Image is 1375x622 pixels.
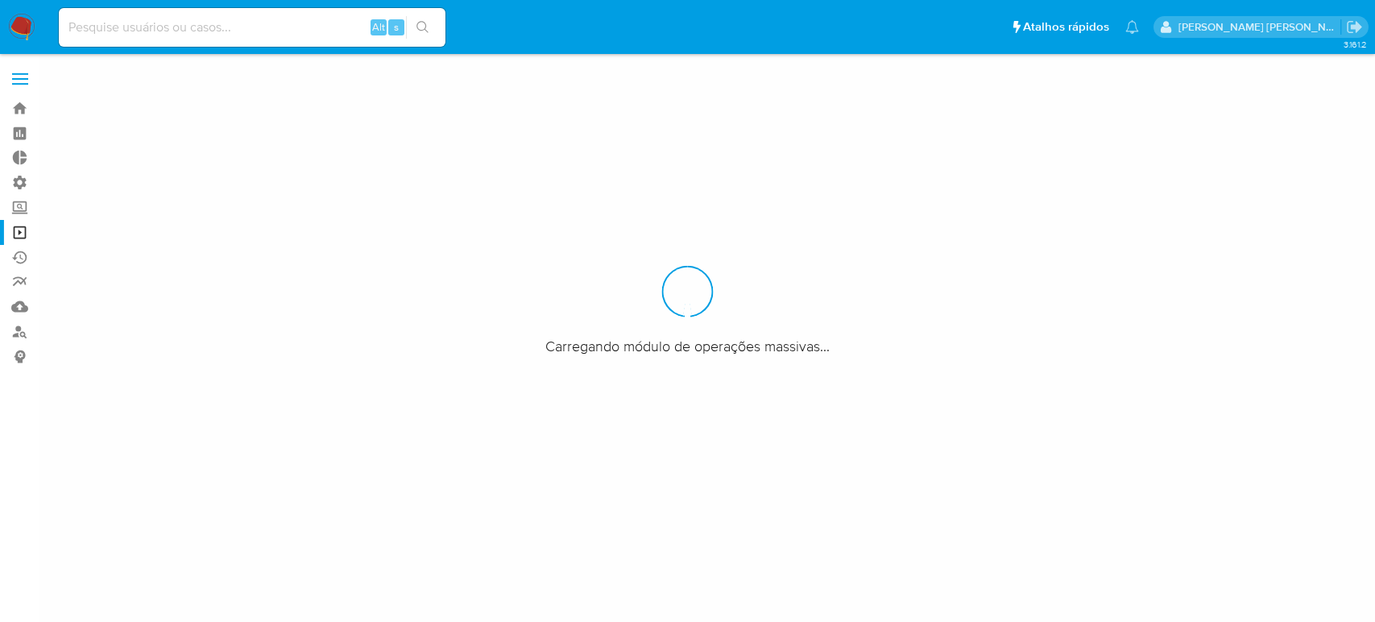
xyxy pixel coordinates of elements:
span: Atalhos rápidos [1023,19,1109,35]
a: Notificações [1125,20,1139,34]
p: sabrina.lima@mercadopago.com.br [1178,19,1341,35]
input: Pesquise usuários ou casos... [59,17,445,38]
span: Alt [372,19,385,35]
a: Sair [1346,19,1363,35]
button: search-icon [406,16,439,39]
span: Carregando módulo de operações massivas... [545,337,830,356]
span: s [394,19,399,35]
